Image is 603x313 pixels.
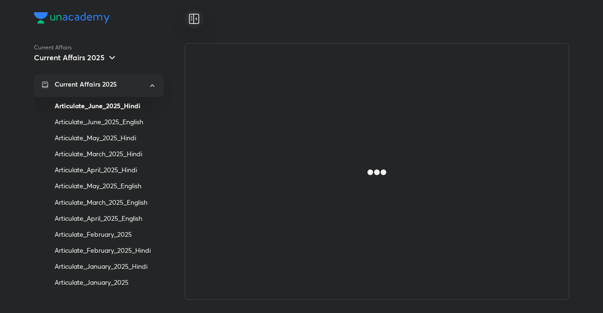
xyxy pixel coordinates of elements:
div: Articulate_March_2025_Hindi [55,146,156,162]
div: Articulate_May_2025_English [55,178,156,194]
div: Articulate_January_2025 [55,274,156,290]
div: Articulate_April_2025_English [55,210,156,226]
div: Articulate_May_2025_Hindi [55,130,156,146]
p: Current Affairs 2025 [55,80,117,88]
p: Current Affairs [34,43,185,52]
div: Articulate_June_2025_Hindi [55,98,156,114]
img: Company Logo [34,12,110,24]
div: Articulate_February_2025 [55,226,156,242]
div: Articulate_February_2025_Hindi [55,242,156,258]
div: Articulate_April_2025_Hindi [55,162,156,178]
div: Articulate_June_2025_English [55,114,156,130]
h5: Current Affairs 2025 [34,53,105,62]
div: Articulate_March_2025_English [55,194,156,210]
div: Articulate_January_2025_Hindi [55,258,156,274]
